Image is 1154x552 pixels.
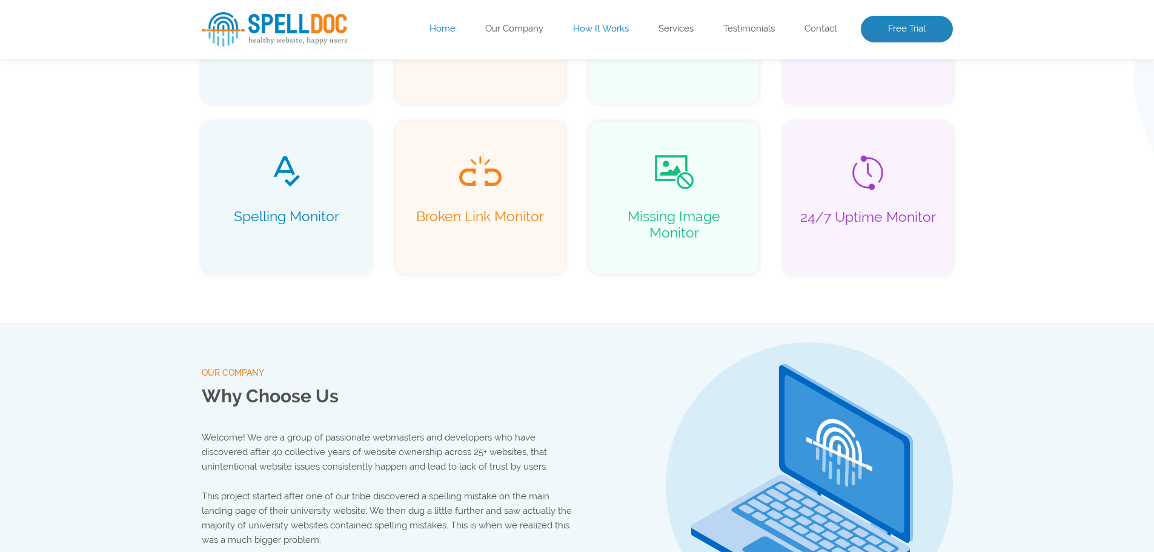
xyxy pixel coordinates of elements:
[655,155,694,189] img: Missing Image Monitor
[272,155,301,188] img: Spelling Monitor
[202,489,577,547] p: This project started after one of our tribe discovered a spelling mistake on the main landing pag...
[655,70,898,81] img: Free Webiste Analysis
[202,196,310,227] button: Scan Website
[485,23,543,35] a: Our Company
[852,155,883,190] img: 24_7 Uptime Monitor
[652,39,953,245] img: Free Webiste Analysis
[202,381,577,413] h2: Why Choose Us
[602,208,747,241] p: Missing Image Monitor
[458,155,503,187] img: Broken Link Monitor
[202,104,634,142] p: Enter your website’s URL to see spelling mistakes, broken links and more
[429,23,456,35] a: Home
[214,208,359,241] p: Spelling Monitor
[861,16,953,42] a: Free Trial
[202,151,535,184] input: Enter Your URL
[202,49,277,91] span: Free
[202,365,577,381] span: our company
[408,208,553,241] p: Broken Link Monitor
[658,23,694,35] a: Services
[202,430,577,474] p: Welcome! We are a group of passionate webmasters and developers who have discovered after 40 coll...
[723,23,775,35] a: Testimonials
[795,208,941,241] p: 24/7 Uptime Monitor
[202,12,347,47] img: SpellDoc
[804,23,837,35] a: Contact
[202,49,634,91] h1: Website Analysis
[573,23,629,35] a: How It Works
